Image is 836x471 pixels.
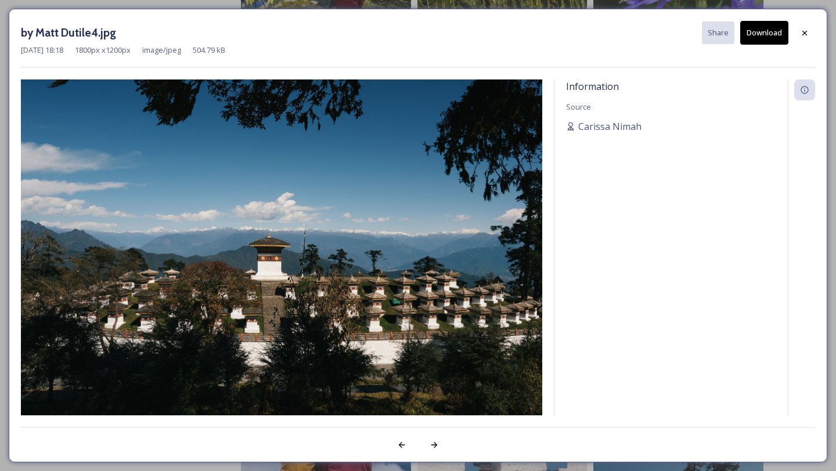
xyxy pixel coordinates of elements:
[566,102,591,112] span: Source
[21,79,542,427] img: by%20Matt%20Dutile4.jpg
[193,45,225,56] span: 504.79 kB
[21,45,63,56] span: [DATE] 18:18
[566,80,619,93] span: Information
[740,21,788,45] button: Download
[21,24,116,41] h3: by Matt Dutile4.jpg
[702,21,734,44] button: Share
[578,119,642,133] span: Carissa Nimah
[75,45,131,56] span: 1800 px x 1200 px
[142,45,181,56] span: image/jpeg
